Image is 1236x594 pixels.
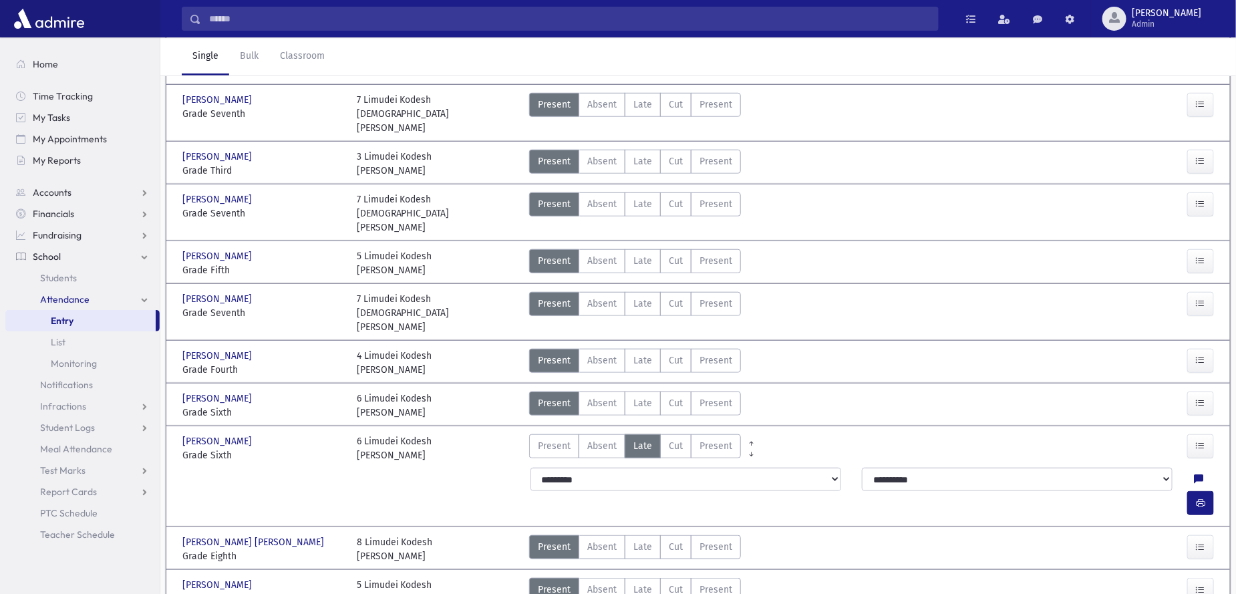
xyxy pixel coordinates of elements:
[587,396,617,410] span: Absent
[5,310,156,331] a: Entry
[40,422,95,434] span: Student Logs
[182,37,229,75] a: Single
[11,5,88,32] img: AdmirePro
[700,98,732,112] span: Present
[538,297,571,311] span: Present
[587,353,617,367] span: Absent
[33,154,81,166] span: My Reports
[33,251,61,263] span: School
[357,434,432,462] div: 6 Limudei Kodesh [PERSON_NAME]
[529,292,741,334] div: AttTypes
[182,406,343,420] span: Grade Sixth
[5,524,160,545] a: Teacher Schedule
[538,353,571,367] span: Present
[700,353,732,367] span: Present
[40,507,98,519] span: PTC Schedule
[182,164,343,178] span: Grade Third
[182,306,343,320] span: Grade Seventh
[5,267,160,289] a: Students
[5,331,160,353] a: List
[669,297,683,311] span: Cut
[1132,19,1201,29] span: Admin
[33,133,107,145] span: My Appointments
[182,263,343,277] span: Grade Fifth
[700,439,732,453] span: Present
[40,443,112,455] span: Meal Attendance
[182,93,255,107] span: [PERSON_NAME]
[5,107,160,128] a: My Tasks
[40,293,90,305] span: Attendance
[5,460,160,481] a: Test Marks
[5,353,160,374] a: Monitoring
[669,396,683,410] span: Cut
[182,206,343,220] span: Grade Seventh
[529,434,741,462] div: AttTypes
[700,197,732,211] span: Present
[5,225,160,246] a: Fundraising
[357,349,432,377] div: 4 Limudei Kodesh [PERSON_NAME]
[700,154,732,168] span: Present
[633,353,652,367] span: Late
[357,392,432,420] div: 6 Limudei Kodesh [PERSON_NAME]
[40,379,93,391] span: Notifications
[182,535,327,549] span: [PERSON_NAME] [PERSON_NAME]
[633,439,652,453] span: Late
[269,37,335,75] a: Classroom
[5,128,160,150] a: My Appointments
[633,197,652,211] span: Late
[538,98,571,112] span: Present
[538,154,571,168] span: Present
[633,154,652,168] span: Late
[357,249,432,277] div: 5 Limudei Kodesh [PERSON_NAME]
[182,578,255,592] span: [PERSON_NAME]
[51,336,65,348] span: List
[357,535,433,563] div: 8 Limudei Kodesh [PERSON_NAME]
[669,254,683,268] span: Cut
[538,540,571,554] span: Present
[5,481,160,502] a: Report Cards
[182,107,343,121] span: Grade Seventh
[587,297,617,311] span: Absent
[669,439,683,453] span: Cut
[538,439,571,453] span: Present
[182,249,255,263] span: [PERSON_NAME]
[700,396,732,410] span: Present
[51,315,73,327] span: Entry
[5,182,160,203] a: Accounts
[5,53,160,75] a: Home
[587,154,617,168] span: Absent
[33,186,71,198] span: Accounts
[182,448,343,462] span: Grade Sixth
[182,349,255,363] span: [PERSON_NAME]
[182,392,255,406] span: [PERSON_NAME]
[40,272,77,284] span: Students
[5,396,160,417] a: Infractions
[33,208,74,220] span: Financials
[633,254,652,268] span: Late
[5,289,160,310] a: Attendance
[529,192,741,235] div: AttTypes
[529,93,741,135] div: AttTypes
[5,203,160,225] a: Financials
[40,400,86,412] span: Infractions
[5,246,160,267] a: School
[587,254,617,268] span: Absent
[633,98,652,112] span: Late
[201,7,938,31] input: Search
[5,86,160,107] a: Time Tracking
[40,486,97,498] span: Report Cards
[700,540,732,554] span: Present
[5,502,160,524] a: PTC Schedule
[33,229,82,241] span: Fundraising
[538,254,571,268] span: Present
[33,90,93,102] span: Time Tracking
[51,357,97,369] span: Monitoring
[587,98,617,112] span: Absent
[182,292,255,306] span: [PERSON_NAME]
[5,374,160,396] a: Notifications
[1132,8,1201,19] span: [PERSON_NAME]
[538,197,571,211] span: Present
[633,540,652,554] span: Late
[669,98,683,112] span: Cut
[5,417,160,438] a: Student Logs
